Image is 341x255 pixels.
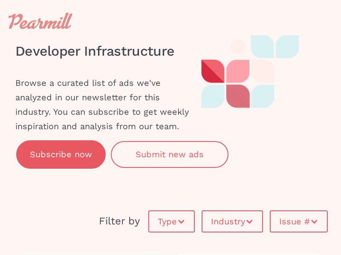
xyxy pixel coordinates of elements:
[271,209,327,234] div: Issue #
[202,209,262,234] div: Industry
[111,141,228,168] a: Submit new ads
[211,217,245,226] div: Industry
[15,76,193,133] div: Browse a curated list of ads we've analyzed in our newsletter for this industry. You can subscrib...
[15,35,174,67] h1: Developer Infrastructure
[229,9,254,35] div: menu
[15,139,107,170] a: Subscribe now
[158,217,177,226] div: Type
[15,213,140,229] div: Filter by
[149,209,194,234] div: Type
[279,217,310,226] div: Issue #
